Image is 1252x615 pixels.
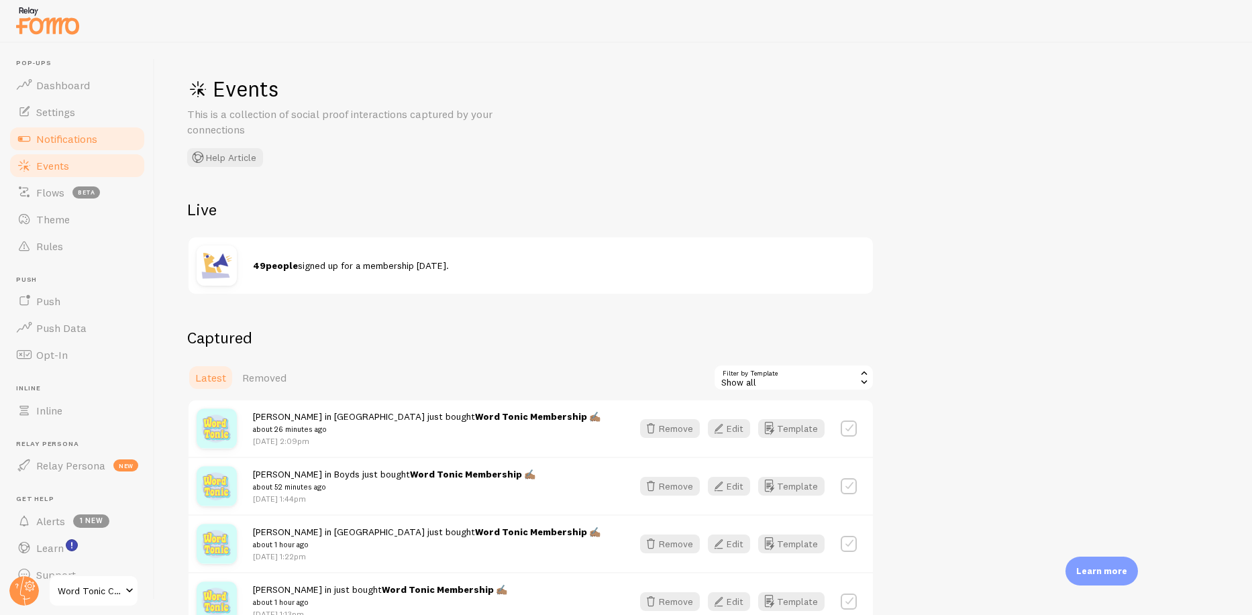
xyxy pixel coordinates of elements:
[253,435,601,447] p: [DATE] 2:09pm
[640,535,700,553] button: Remove
[242,371,286,384] span: Removed
[234,364,295,391] a: Removed
[253,260,449,272] span: signed up for a membership [DATE].
[36,186,64,199] span: Flows
[708,477,750,496] button: Edit
[36,514,65,528] span: Alerts
[8,179,146,206] a: Flows beta
[640,592,700,611] button: Remove
[113,459,138,471] span: new
[187,148,263,167] button: Help Article
[8,561,146,588] a: Support
[253,596,507,608] small: about 1 hour ago
[713,364,874,391] div: Show all
[1065,557,1138,585] div: Learn more
[36,348,68,361] span: Opt-In
[708,419,758,438] a: Edit
[36,132,97,146] span: Notifications
[253,583,507,608] span: [PERSON_NAME] in just bought
[475,526,601,538] strong: Word Tonic Membership ✍🏽
[758,477,825,496] button: Template
[36,541,64,555] span: Learn
[8,397,146,424] a: Inline
[36,404,62,417] span: Inline
[253,539,601,551] small: about 1 hour ago
[197,466,237,506] img: www.wordtoniccommunity.com
[640,477,700,496] button: Remove
[253,526,601,551] span: [PERSON_NAME] in [GEOGRAPHIC_DATA] just bought
[36,459,105,472] span: Relay Persona
[708,419,750,438] button: Edit
[195,371,226,384] span: Latest
[758,419,825,438] button: Template
[253,410,601,435] span: [PERSON_NAME] in [GEOGRAPHIC_DATA] just bought
[708,535,758,553] a: Edit
[475,410,601,423] strong: Word Tonic Membership ✍🏽
[253,551,601,562] p: [DATE] 1:22pm
[8,535,146,561] a: Learn
[48,575,139,607] a: Word Tonic Community
[187,199,874,220] h2: Live
[708,592,758,611] a: Edit
[253,468,535,493] span: [PERSON_NAME] in Boyds just bought
[16,276,146,284] span: Push
[36,78,90,92] span: Dashboard
[16,384,146,393] span: Inline
[8,72,146,99] a: Dashboard
[8,125,146,152] a: Notifications
[72,186,100,199] span: beta
[16,59,146,68] span: Pop-ups
[197,524,237,564] img: www.wordtoniccommunity.com
[253,260,298,272] strong: people
[8,341,146,368] a: Opt-In
[36,239,63,253] span: Rules
[758,535,825,553] button: Template
[8,206,146,233] a: Theme
[36,321,87,335] span: Push Data
[8,452,146,479] a: Relay Persona new
[1076,565,1127,577] p: Learn more
[382,583,507,596] strong: Word Tonic Membership ✍🏽
[708,477,758,496] a: Edit
[73,514,109,528] span: 1 new
[8,152,146,179] a: Events
[708,535,750,553] button: Edit
[8,99,146,125] a: Settings
[253,493,535,504] p: [DATE] 1:44pm
[253,260,266,272] span: 49
[36,213,70,226] span: Theme
[253,481,535,493] small: about 52 minutes ago
[58,583,121,599] span: Word Tonic Community
[8,233,146,260] a: Rules
[8,315,146,341] a: Push Data
[36,294,60,308] span: Push
[14,3,81,38] img: fomo-relay-logo-orange.svg
[253,423,601,435] small: about 26 minutes ago
[197,408,237,449] img: www.wordtoniccommunity.com
[197,245,237,286] img: shoutout.jpg
[36,568,76,581] span: Support
[16,495,146,504] span: Get Help
[410,468,535,480] strong: Word Tonic Membership ✍🏽
[187,75,590,103] h1: Events
[66,539,78,551] svg: <p>Watch New Feature Tutorials!</p>
[16,440,146,449] span: Relay Persona
[187,327,874,348] h2: Captured
[8,288,146,315] a: Push
[758,592,825,611] button: Template
[708,592,750,611] button: Edit
[8,508,146,535] a: Alerts 1 new
[187,107,509,137] p: This is a collection of social proof interactions captured by your connections
[640,419,700,438] button: Remove
[187,364,234,391] a: Latest
[36,159,69,172] span: Events
[36,105,75,119] span: Settings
